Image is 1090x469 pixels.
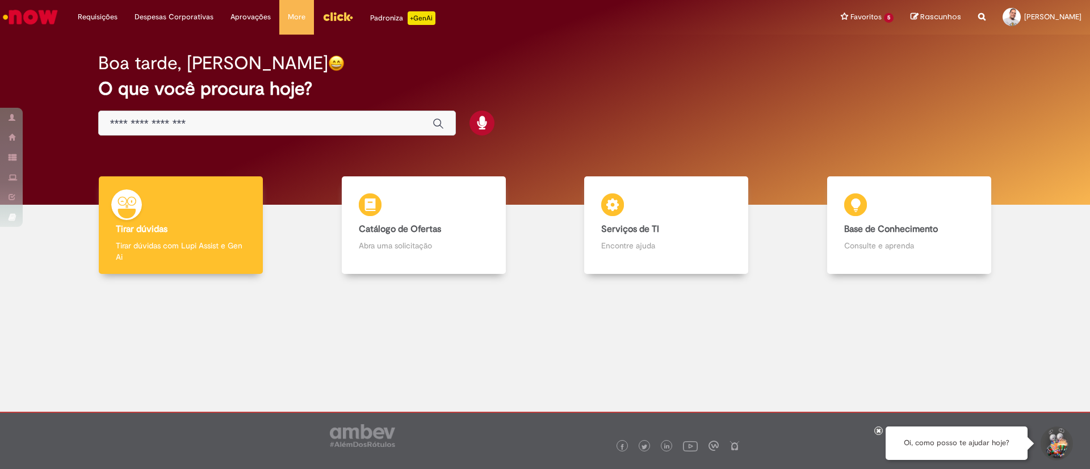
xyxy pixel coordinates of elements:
[642,444,647,450] img: logo_footer_twitter.png
[135,11,213,23] span: Despesas Corporativas
[920,11,961,22] span: Rascunhos
[288,11,305,23] span: More
[330,424,395,447] img: logo_footer_ambev_rotulo_gray.png
[730,441,740,451] img: logo_footer_naosei.png
[322,8,353,25] img: click_logo_yellow_360x200.png
[601,223,659,235] b: Serviços de TI
[408,11,435,25] p: +GenAi
[545,176,788,274] a: Serviços de TI Encontre ajuda
[328,55,345,71] img: happy-face.png
[844,240,974,251] p: Consulte e aprenda
[601,240,731,251] p: Encontre ajuda
[116,240,246,263] p: Tirar dúvidas com Lupi Assist e Gen Ai
[230,11,271,23] span: Aprovações
[359,240,489,251] p: Abra uma solicitação
[1039,426,1073,460] button: Iniciar Conversa de Suporte
[619,444,625,450] img: logo_footer_facebook.png
[850,11,882,23] span: Favoritos
[98,53,328,73] h2: Boa tarde, [PERSON_NAME]
[98,79,992,99] h2: O que você procura hoje?
[844,223,938,235] b: Base de Conhecimento
[1024,12,1081,22] span: [PERSON_NAME]
[788,176,1031,274] a: Base de Conhecimento Consulte e aprenda
[359,223,441,235] b: Catálogo de Ofertas
[683,438,698,453] img: logo_footer_youtube.png
[370,11,435,25] div: Padroniza
[116,223,167,235] b: Tirar dúvidas
[303,176,546,274] a: Catálogo de Ofertas Abra uma solicitação
[1,6,60,28] img: ServiceNow
[708,441,719,451] img: logo_footer_workplace.png
[884,13,894,23] span: 5
[664,443,670,450] img: logo_footer_linkedin.png
[60,176,303,274] a: Tirar dúvidas Tirar dúvidas com Lupi Assist e Gen Ai
[886,426,1028,460] div: Oi, como posso te ajudar hoje?
[911,12,961,23] a: Rascunhos
[78,11,118,23] span: Requisições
